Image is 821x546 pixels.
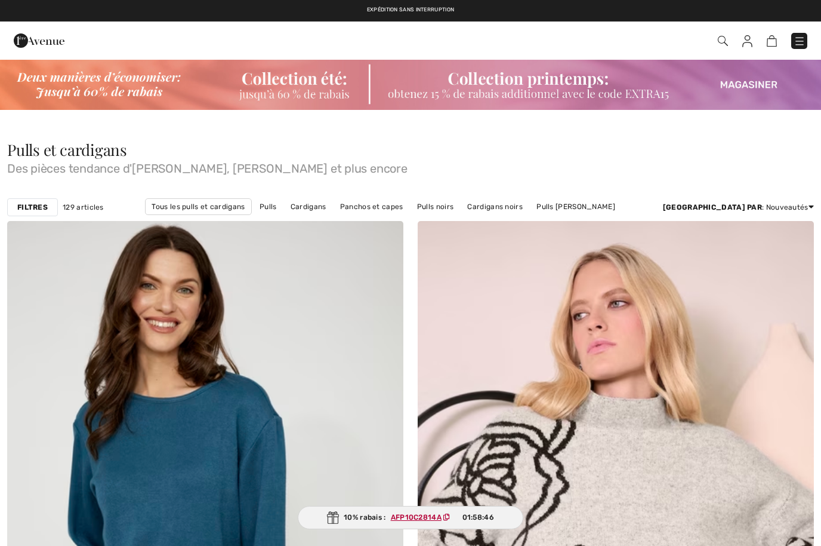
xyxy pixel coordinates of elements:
img: Mes infos [742,35,752,47]
div: 10% rabais : [298,506,523,529]
a: Pulls [PERSON_NAME] [530,199,621,214]
span: 129 articles [63,202,104,213]
strong: [GEOGRAPHIC_DATA] par [663,203,762,211]
span: Des pièces tendance d'[PERSON_NAME], [PERSON_NAME] et plus encore [7,158,814,174]
a: Pulls Dolcezza [398,215,461,231]
img: Gift.svg [327,511,339,524]
span: Pulls et cardigans [7,139,127,160]
a: Pulls [PERSON_NAME] [305,215,396,231]
a: Pulls noirs [411,199,459,214]
img: Recherche [718,36,728,46]
a: Cardigans [285,199,332,214]
span: 01:58:46 [462,512,494,523]
a: 1ère Avenue [14,34,64,45]
ins: AFP10C2814A [391,513,442,522]
strong: Filtres [17,202,48,213]
img: Panier d'achat [767,35,777,47]
a: Cardigans noirs [461,199,529,214]
div: : Nouveautés [663,202,814,213]
img: 1ère Avenue [14,29,64,53]
a: Panchos et capes [334,199,409,214]
img: Menu [794,35,805,47]
a: Pulls [254,199,283,214]
a: Tous les pulls et cardigans [145,198,251,215]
